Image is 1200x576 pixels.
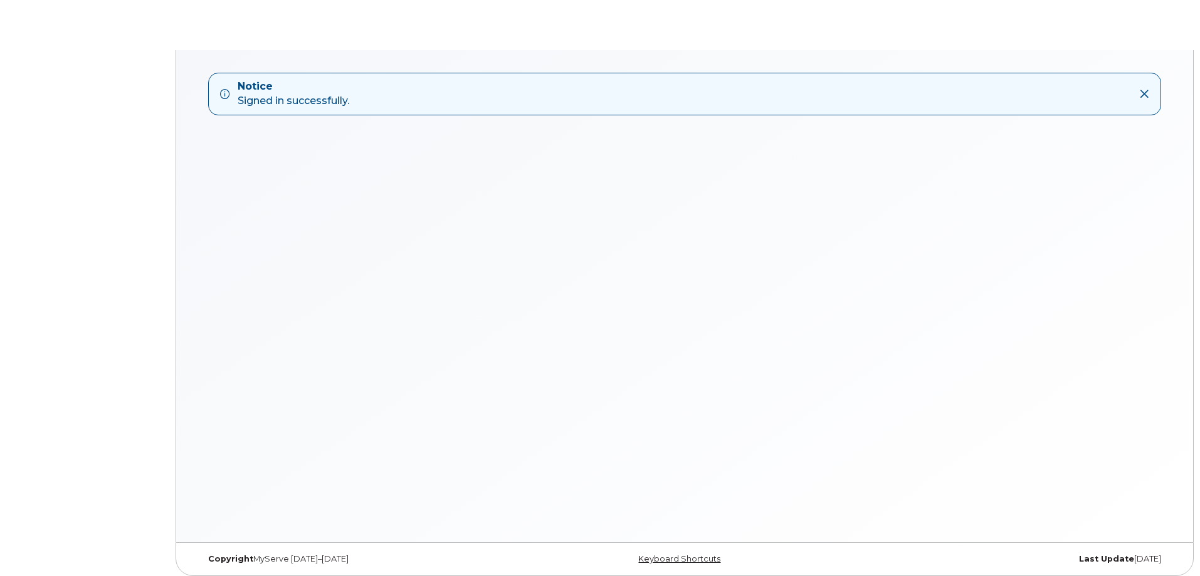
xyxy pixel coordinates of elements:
div: MyServe [DATE]–[DATE] [199,554,523,564]
div: Signed in successfully. [238,80,349,108]
div: [DATE] [846,554,1171,564]
strong: Last Update [1079,554,1134,563]
a: Keyboard Shortcuts [638,554,720,563]
strong: Copyright [208,554,253,563]
strong: Notice [238,80,349,94]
